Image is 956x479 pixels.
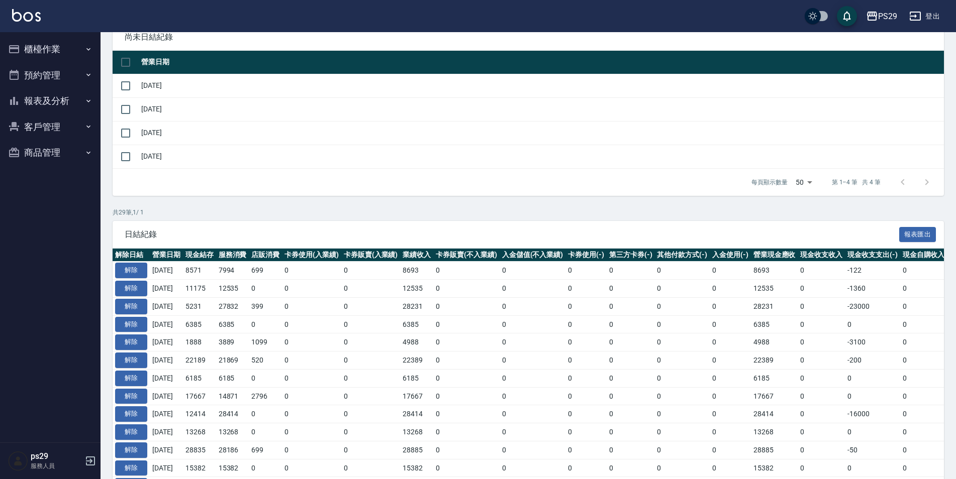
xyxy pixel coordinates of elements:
td: 399 [249,297,282,315]
td: 15382 [751,459,798,477]
td: 0 [710,262,751,280]
td: 0 [845,369,900,387]
td: 0 [341,262,401,280]
a: 報表匯出 [899,229,936,238]
th: 現金自購收入 [900,249,947,262]
td: 0 [341,441,401,459]
td: 0 [500,369,566,387]
td: 0 [845,315,900,333]
td: [DATE] [139,74,944,97]
td: 0 [565,459,607,477]
td: 28885 [751,441,798,459]
p: 共 29 筆, 1 / 1 [113,208,944,217]
th: 解除日結 [113,249,150,262]
button: 商品管理 [4,140,97,166]
td: 0 [282,387,341,405]
td: 0 [565,333,607,351]
td: 22189 [183,351,216,370]
td: 0 [710,405,751,423]
td: 4988 [751,333,798,351]
td: 0 [798,459,845,477]
td: 0 [282,333,341,351]
td: 1888 [183,333,216,351]
td: 0 [500,280,566,298]
td: 0 [654,315,710,333]
td: 0 [900,351,947,370]
td: 6385 [216,315,249,333]
td: 0 [710,387,751,405]
td: 6385 [183,315,216,333]
td: 0 [900,441,947,459]
td: 0 [565,441,607,459]
div: 50 [792,169,816,196]
td: 0 [282,459,341,477]
td: 0 [433,387,500,405]
td: 0 [341,315,401,333]
td: 0 [607,459,655,477]
button: 解除 [115,317,147,332]
button: 解除 [115,371,147,386]
td: 0 [341,405,401,423]
td: 4988 [400,333,433,351]
td: 0 [900,280,947,298]
td: 0 [654,280,710,298]
td: 0 [341,333,401,351]
td: 0 [433,459,500,477]
td: 5231 [183,297,216,315]
td: 14871 [216,387,249,405]
td: -50 [845,441,900,459]
td: 0 [710,369,751,387]
td: 0 [654,351,710,370]
td: 0 [565,369,607,387]
td: 0 [607,423,655,441]
td: 0 [282,280,341,298]
th: 入金使用(-) [710,249,751,262]
td: 0 [433,369,500,387]
td: 0 [900,423,947,441]
td: 0 [282,351,341,370]
td: 0 [249,423,282,441]
p: 服務人員 [31,461,82,470]
td: 17667 [400,387,433,405]
button: 報表及分析 [4,88,97,114]
td: -200 [845,351,900,370]
td: 0 [798,387,845,405]
td: 27832 [216,297,249,315]
td: 0 [654,387,710,405]
td: 13268 [751,423,798,441]
td: 0 [565,405,607,423]
td: 0 [500,405,566,423]
td: 0 [798,351,845,370]
td: 0 [565,315,607,333]
th: 其他付款方式(-) [654,249,710,262]
td: 28186 [216,441,249,459]
th: 卡券使用(入業績) [282,249,341,262]
img: Logo [12,9,41,22]
td: 0 [282,423,341,441]
td: 0 [845,387,900,405]
td: 0 [565,351,607,370]
td: 12535 [751,280,798,298]
th: 服務消費 [216,249,249,262]
td: 0 [500,297,566,315]
td: 2796 [249,387,282,405]
span: 日結紀錄 [125,229,899,240]
td: 0 [282,369,341,387]
td: 0 [282,441,341,459]
td: 0 [565,262,607,280]
td: 0 [341,280,401,298]
th: 營業現金應收 [751,249,798,262]
th: 卡券使用(-) [565,249,607,262]
td: 0 [900,405,947,423]
button: 解除 [115,352,147,368]
td: 0 [798,441,845,459]
td: 0 [565,280,607,298]
td: 0 [798,297,845,315]
td: [DATE] [150,405,183,423]
button: 登出 [905,7,944,26]
th: 店販消費 [249,249,282,262]
td: 12414 [183,405,216,423]
td: 0 [433,262,500,280]
td: 0 [249,280,282,298]
th: 現金結存 [183,249,216,262]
